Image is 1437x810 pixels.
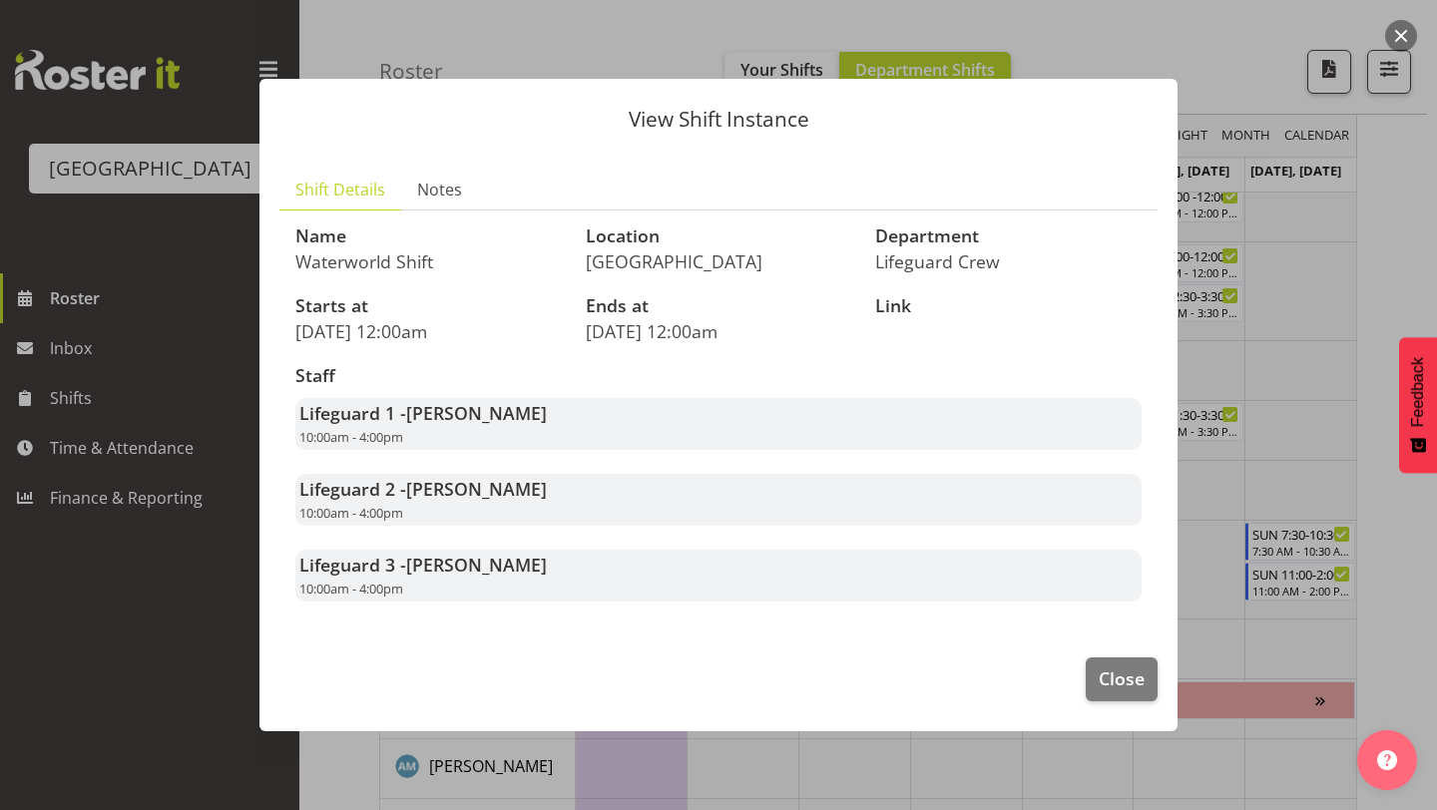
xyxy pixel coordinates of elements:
[406,401,547,425] span: [PERSON_NAME]
[295,320,562,342] p: [DATE] 12:00am
[875,296,1142,316] h3: Link
[417,178,462,202] span: Notes
[295,178,385,202] span: Shift Details
[299,504,403,522] span: 10:00am - 4:00pm
[586,250,852,272] p: [GEOGRAPHIC_DATA]
[586,320,852,342] p: [DATE] 12:00am
[299,428,403,446] span: 10:00am - 4:00pm
[295,226,562,246] h3: Name
[406,553,547,577] span: [PERSON_NAME]
[299,401,547,425] strong: Lifeguard 1 -
[279,109,1158,130] p: View Shift Instance
[299,580,403,598] span: 10:00am - 4:00pm
[875,226,1142,246] h3: Department
[1409,357,1427,427] span: Feedback
[1377,750,1397,770] img: help-xxl-2.png
[875,250,1142,272] p: Lifeguard Crew
[299,553,547,577] strong: Lifeguard 3 -
[295,250,562,272] p: Waterworld Shift
[1399,337,1437,473] button: Feedback - Show survey
[299,477,547,501] strong: Lifeguard 2 -
[295,366,1142,386] h3: Staff
[586,226,852,246] h3: Location
[295,296,562,316] h3: Starts at
[406,477,547,501] span: [PERSON_NAME]
[1099,665,1145,691] span: Close
[1086,657,1158,701] button: Close
[586,296,852,316] h3: Ends at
